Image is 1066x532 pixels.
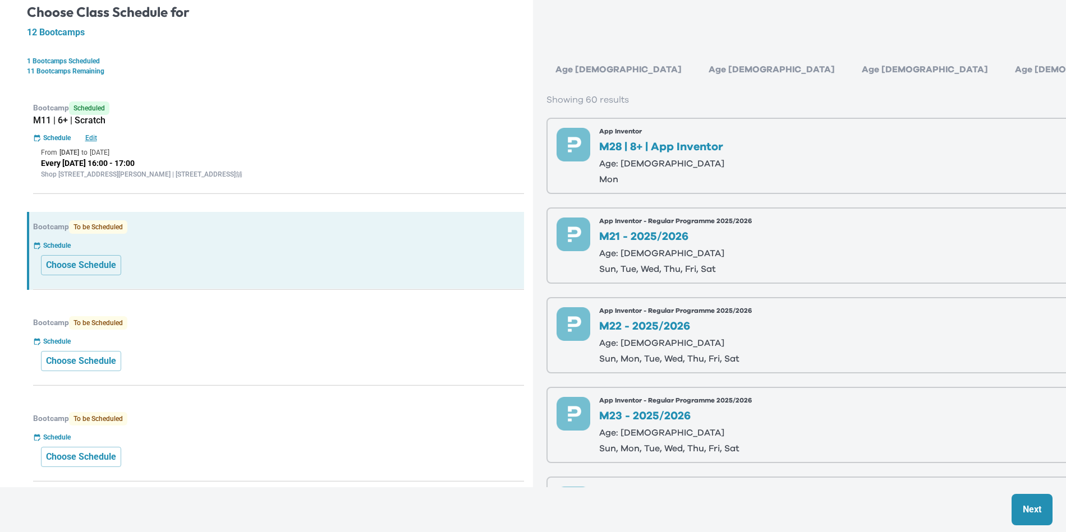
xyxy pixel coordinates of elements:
span: To be Scheduled [69,316,127,330]
span: Scheduled [69,101,109,115]
h5: M11 | 6+ | Scratch [33,115,524,126]
h5: 12 Bootcamps [27,27,524,38]
p: Schedule [43,240,71,251]
span: To be Scheduled [69,220,127,234]
button: Edit [73,133,109,143]
div: Age [DEMOGRAPHIC_DATA] [853,58,997,81]
p: From [41,147,57,158]
p: Shop [STREET_ADDRESS][PERSON_NAME] | [STREET_ADDRESS]舖 [41,169,516,179]
p: Next [1023,503,1041,516]
button: Choose Schedule [41,255,121,275]
p: App Inventor [599,128,724,135]
h4: Choose Class Schedule for [27,4,524,21]
p: Schedule [43,133,71,143]
p: Age: [DEMOGRAPHIC_DATA] [599,428,752,437]
img: preface-course-icon [557,307,590,341]
p: App Inventor - Regular Programme 2025/2026 [599,307,752,314]
p: 1 Bootcamps Scheduled [27,56,524,66]
p: 11 Bootcamps Remaining [27,66,524,76]
img: preface-course-icon [557,218,590,251]
p: Bootcamp [33,316,524,330]
p: Bootcamp [33,220,524,234]
img: preface-course-icon [557,397,590,431]
p: M23 - 2025/2026 [599,410,752,422]
button: Next [1012,494,1053,525]
p: sun, tue, wed, thu, fri, sat [599,265,752,274]
img: preface-course-icon [557,128,590,161]
p: to [81,147,88,158]
p: Every [DATE] 16:00 - 17:00 [41,158,516,169]
button: Choose Schedule [41,351,121,371]
p: M28 | 8+ | App Inventor [599,141,724,152]
p: M21 - 2025/2026 [599,231,752,242]
p: mon [599,175,724,184]
p: Choose Schedule [46,258,116,272]
button: Choose Schedule [41,447,121,467]
p: [DATE] [59,147,79,158]
p: Age: [DEMOGRAPHIC_DATA] [599,159,724,168]
p: Bootcamp [33,412,524,425]
p: [DATE] [90,147,109,158]
p: App Inventor - Regular Programme 2025/2026 [599,218,752,224]
p: Choose Schedule [46,450,116,464]
div: Age [DEMOGRAPHIC_DATA] [546,58,691,81]
p: sun, mon, tue, wed, thu, fri, sat [599,444,752,453]
p: Choose Schedule [46,354,116,368]
p: M22 - 2025/2026 [599,321,752,332]
p: Schedule [43,432,71,442]
div: Age [DEMOGRAPHIC_DATA] [700,58,844,81]
p: Bootcamp [33,101,524,115]
p: sun, mon, tue, wed, thu, fri, sat [599,354,752,363]
p: App Inventor - Regular Programme 2025/2026 [599,397,752,404]
span: To be Scheduled [69,412,127,425]
p: Age: [DEMOGRAPHIC_DATA] [599,249,752,258]
p: Schedule [43,336,71,346]
p: Age: [DEMOGRAPHIC_DATA] [599,339,752,348]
